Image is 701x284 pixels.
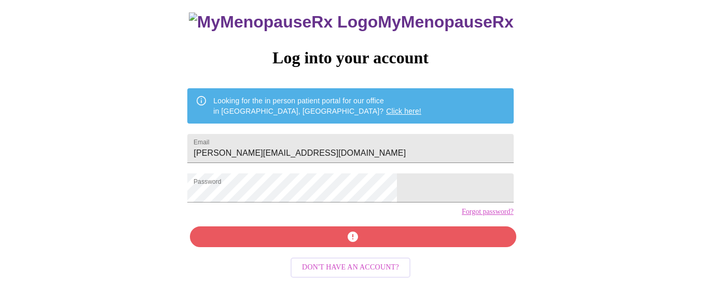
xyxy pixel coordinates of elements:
span: Don't have an account? [302,261,399,274]
a: Click here! [386,107,421,115]
a: Don't have an account? [288,262,413,271]
a: Forgot password? [462,208,514,216]
h3: MyMenopauseRx [189,12,514,32]
img: MyMenopauseRx Logo [189,12,378,32]
div: Looking for the in person patient portal for our office in [GEOGRAPHIC_DATA], [GEOGRAPHIC_DATA]? [213,91,421,120]
button: Don't have an account? [291,258,410,278]
h3: Log into your account [187,48,513,67]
